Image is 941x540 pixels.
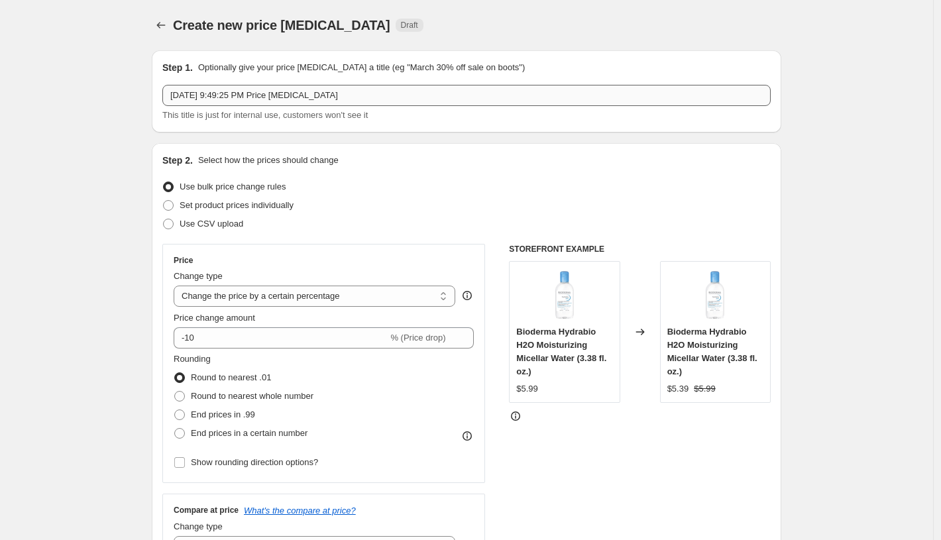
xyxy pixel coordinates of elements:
[174,313,255,323] span: Price change amount
[162,154,193,167] h2: Step 2.
[162,85,771,106] input: 30% off holiday sale
[401,20,418,30] span: Draft
[694,382,716,396] strike: $5.99
[191,409,255,419] span: End prices in .99
[162,110,368,120] span: This title is just for internal use, customers won't see it
[174,327,388,349] input: -15
[174,505,239,515] h3: Compare at price
[667,382,689,396] div: $5.39
[180,219,243,229] span: Use CSV upload
[191,457,318,467] span: Show rounding direction options?
[152,16,170,34] button: Price change jobs
[538,268,591,321] img: bioderma-hydrabio-h2o-micellar-water-bioderma-84-fl-oz-shop-at-exclusive-beauty-club_80x.png
[689,268,742,321] img: bioderma-hydrabio-h2o-micellar-water-bioderma-84-fl-oz-shop-at-exclusive-beauty-club_80x.png
[509,244,771,254] h6: STOREFRONT EXAMPLE
[191,372,271,382] span: Round to nearest .01
[191,428,307,438] span: End prices in a certain number
[244,506,356,515] button: What's the compare at price?
[516,327,606,376] span: Bioderma Hydrabio H2O Moisturizing Micellar Water (3.38 fl. oz.)
[390,333,445,343] span: % (Price drop)
[180,200,294,210] span: Set product prices individually
[162,61,193,74] h2: Step 1.
[198,61,525,74] p: Optionally give your price [MEDICAL_DATA] a title (eg "March 30% off sale on boots")
[173,18,390,32] span: Create new price [MEDICAL_DATA]
[174,521,223,531] span: Change type
[174,354,211,364] span: Rounding
[516,382,538,396] div: $5.99
[198,154,339,167] p: Select how the prices should change
[667,327,757,376] span: Bioderma Hydrabio H2O Moisturizing Micellar Water (3.38 fl. oz.)
[180,182,286,191] span: Use bulk price change rules
[174,255,193,266] h3: Price
[461,289,474,302] div: help
[174,271,223,281] span: Change type
[191,391,313,401] span: Round to nearest whole number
